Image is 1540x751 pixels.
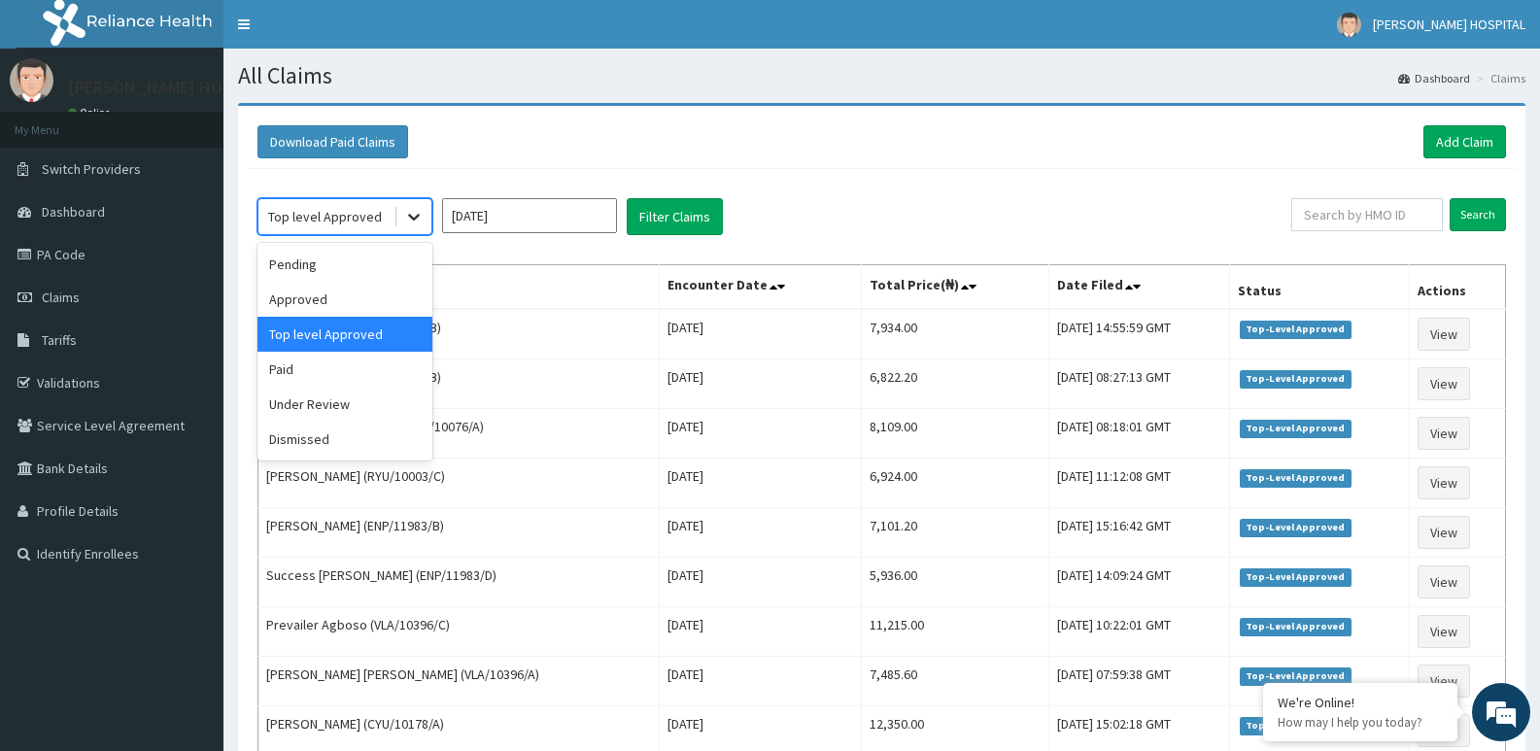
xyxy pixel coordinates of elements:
[1049,657,1230,706] td: [DATE] 07:59:38 GMT
[862,508,1049,558] td: 7,101.20
[257,387,432,422] div: Under Review
[1240,321,1352,338] span: Top-Level Approved
[10,530,370,598] textarea: Type your message and hit 'Enter'
[1418,466,1470,499] a: View
[42,203,105,221] span: Dashboard
[660,459,862,508] td: [DATE]
[1472,70,1525,86] li: Claims
[862,265,1049,310] th: Total Price(₦)
[1240,370,1352,388] span: Top-Level Approved
[1049,409,1230,459] td: [DATE] 08:18:01 GMT
[862,607,1049,657] td: 11,215.00
[862,459,1049,508] td: 6,924.00
[1418,318,1470,351] a: View
[1418,565,1470,598] a: View
[1240,519,1352,536] span: Top-Level Approved
[862,558,1049,607] td: 5,936.00
[1049,607,1230,657] td: [DATE] 10:22:01 GMT
[1291,198,1443,231] input: Search by HMO ID
[258,409,660,459] td: NRI-EZEDI Chukwuebuka (API/10076/A)
[862,409,1049,459] td: 8,109.00
[627,198,723,235] button: Filter Claims
[42,331,77,349] span: Tariffs
[42,289,80,306] span: Claims
[1240,568,1352,586] span: Top-Level Approved
[1373,16,1525,33] span: [PERSON_NAME] HOSPITAL
[1418,367,1470,400] a: View
[660,657,862,706] td: [DATE]
[1418,417,1470,450] a: View
[1418,665,1470,698] a: View
[660,359,862,409] td: [DATE]
[1418,516,1470,549] a: View
[257,317,432,352] div: Top level Approved
[113,245,268,441] span: We're online!
[660,558,862,607] td: [DATE]
[258,309,660,359] td: [PERSON_NAME] (API/10157/B)
[862,309,1049,359] td: 7,934.00
[258,558,660,607] td: Success [PERSON_NAME] (ENP/11983/D)
[1240,420,1352,437] span: Top-Level Approved
[660,607,862,657] td: [DATE]
[1410,265,1506,310] th: Actions
[257,352,432,387] div: Paid
[1418,615,1470,648] a: View
[1049,459,1230,508] td: [DATE] 11:12:08 GMT
[862,657,1049,706] td: 7,485.60
[258,508,660,558] td: [PERSON_NAME] (ENP/11983/B)
[1450,198,1506,231] input: Search
[257,125,408,158] button: Download Paid Claims
[257,282,432,317] div: Approved
[1398,70,1470,86] a: Dashboard
[1337,13,1361,37] img: User Image
[238,63,1525,88] h1: All Claims
[1049,558,1230,607] td: [DATE] 14:09:24 GMT
[1423,125,1506,158] a: Add Claim
[1049,508,1230,558] td: [DATE] 15:16:42 GMT
[660,409,862,459] td: [DATE]
[257,422,432,457] div: Dismissed
[660,508,862,558] td: [DATE]
[1240,469,1352,487] span: Top-Level Approved
[1240,717,1352,734] span: Top-Level Approved
[442,198,617,233] input: Select Month and Year
[319,10,365,56] div: Minimize live chat window
[862,359,1049,409] td: 6,822.20
[258,459,660,508] td: [PERSON_NAME] (RYU/10003/C)
[1240,667,1352,685] span: Top-Level Approved
[1049,359,1230,409] td: [DATE] 08:27:13 GMT
[101,109,326,134] div: Chat with us now
[1049,265,1230,310] th: Date Filed
[258,359,660,409] td: [PERSON_NAME] (API/10119/B)
[36,97,79,146] img: d_794563401_company_1708531726252_794563401
[1278,694,1443,711] div: We're Online!
[1230,265,1410,310] th: Status
[258,607,660,657] td: Prevailer Agboso (VLA/10396/C)
[42,160,141,178] span: Switch Providers
[258,657,660,706] td: [PERSON_NAME] [PERSON_NAME] (VLA/10396/A)
[1278,714,1443,731] p: How may I help you today?
[660,265,862,310] th: Encounter Date
[660,309,862,359] td: [DATE]
[68,106,115,119] a: Online
[268,207,382,226] div: Top level Approved
[258,265,660,310] th: Name
[68,79,275,96] p: [PERSON_NAME] HOSPITAL
[1240,618,1352,635] span: Top-Level Approved
[257,247,432,282] div: Pending
[10,58,53,102] img: User Image
[1049,309,1230,359] td: [DATE] 14:55:59 GMT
